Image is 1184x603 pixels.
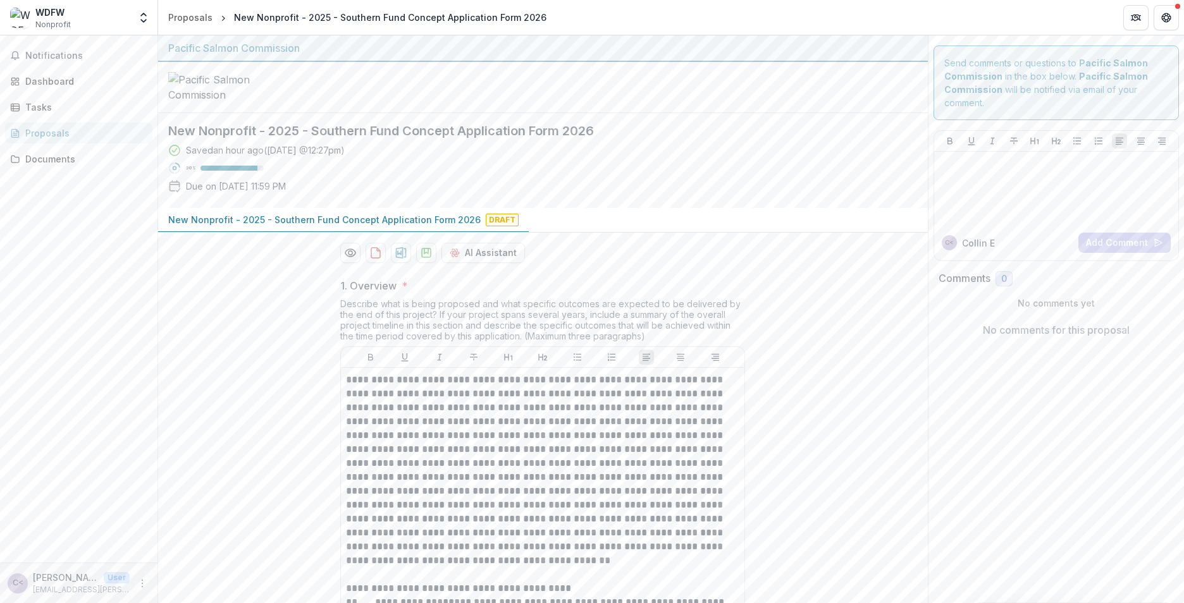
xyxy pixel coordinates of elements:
[1154,5,1179,30] button: Get Help
[486,214,519,226] span: Draft
[501,350,516,365] button: Heading 1
[5,71,152,92] a: Dashboard
[673,350,688,365] button: Align Center
[35,19,71,30] span: Nonprofit
[104,572,130,583] p: User
[33,571,99,584] p: [PERSON_NAME] <[PERSON_NAME][EMAIL_ADDRESS][PERSON_NAME][DOMAIN_NAME]>
[340,298,745,346] div: Describe what is being proposed and what specific outcomes are expected to be delivered by the en...
[397,350,412,365] button: Underline
[942,133,958,149] button: Bold
[604,350,619,365] button: Ordered List
[466,350,481,365] button: Strike
[5,46,152,66] button: Notifications
[25,75,142,88] div: Dashboard
[1070,133,1085,149] button: Bullet List
[25,51,147,61] span: Notifications
[135,5,152,30] button: Open entity switcher
[363,350,378,365] button: Bold
[708,350,723,365] button: Align Right
[168,40,918,56] div: Pacific Salmon Commission
[985,133,1000,149] button: Italicize
[962,236,995,250] p: Collin E
[1001,274,1007,284] span: 0
[5,123,152,143] a: Proposals
[934,46,1180,120] div: Send comments or questions to in the box below. will be notified via email of your comment.
[1027,133,1042,149] button: Heading 1
[1123,5,1149,30] button: Partners
[33,584,130,595] p: [EMAIL_ADDRESS][PERSON_NAME][DOMAIN_NAME]
[5,97,152,118] a: Tasks
[983,322,1130,338] p: No comments for this proposal
[639,350,654,365] button: Align Left
[1133,133,1149,149] button: Align Center
[186,164,195,173] p: 90 %
[163,8,552,27] nav: breadcrumb
[25,100,142,114] div: Tasks
[939,272,990,284] h2: Comments
[35,6,71,19] div: WDFW
[234,11,546,24] div: New Nonprofit - 2025 - Southern Fund Concept Application Form 2026
[964,133,979,149] button: Underline
[135,576,150,591] button: More
[1049,133,1064,149] button: Heading 2
[1006,133,1021,149] button: Strike
[570,350,585,365] button: Bullet List
[186,180,286,193] p: Due on [DATE] 11:59 PM
[13,579,23,587] div: Collin Edwards <collin.edwards@dfw.wa.gov>
[168,72,295,102] img: Pacific Salmon Commission
[163,8,218,27] a: Proposals
[340,278,397,293] p: 1. Overview
[366,243,386,263] button: download-proposal
[25,126,142,140] div: Proposals
[5,149,152,169] a: Documents
[945,240,954,246] div: Collin Edwards <collin.edwards@dfw.wa.gov>
[340,243,361,263] button: Preview a32546ab-9644-411c-96d5-2b05e561a8a9-0.pdf
[939,296,1175,310] p: No comments yet
[168,11,213,24] div: Proposals
[432,350,447,365] button: Italicize
[168,213,481,226] p: New Nonprofit - 2025 - Southern Fund Concept Application Form 2026
[168,123,897,138] h2: New Nonprofit - 2025 - Southern Fund Concept Application Form 2026
[1112,133,1127,149] button: Align Left
[1154,133,1169,149] button: Align Right
[10,8,30,28] img: WDFW
[535,350,550,365] button: Heading 2
[416,243,436,263] button: download-proposal
[25,152,142,166] div: Documents
[391,243,411,263] button: download-proposal
[186,143,345,157] div: Saved an hour ago ( [DATE] @ 12:27pm )
[1091,133,1106,149] button: Ordered List
[441,243,525,263] button: AI Assistant
[1078,233,1171,253] button: Add Comment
